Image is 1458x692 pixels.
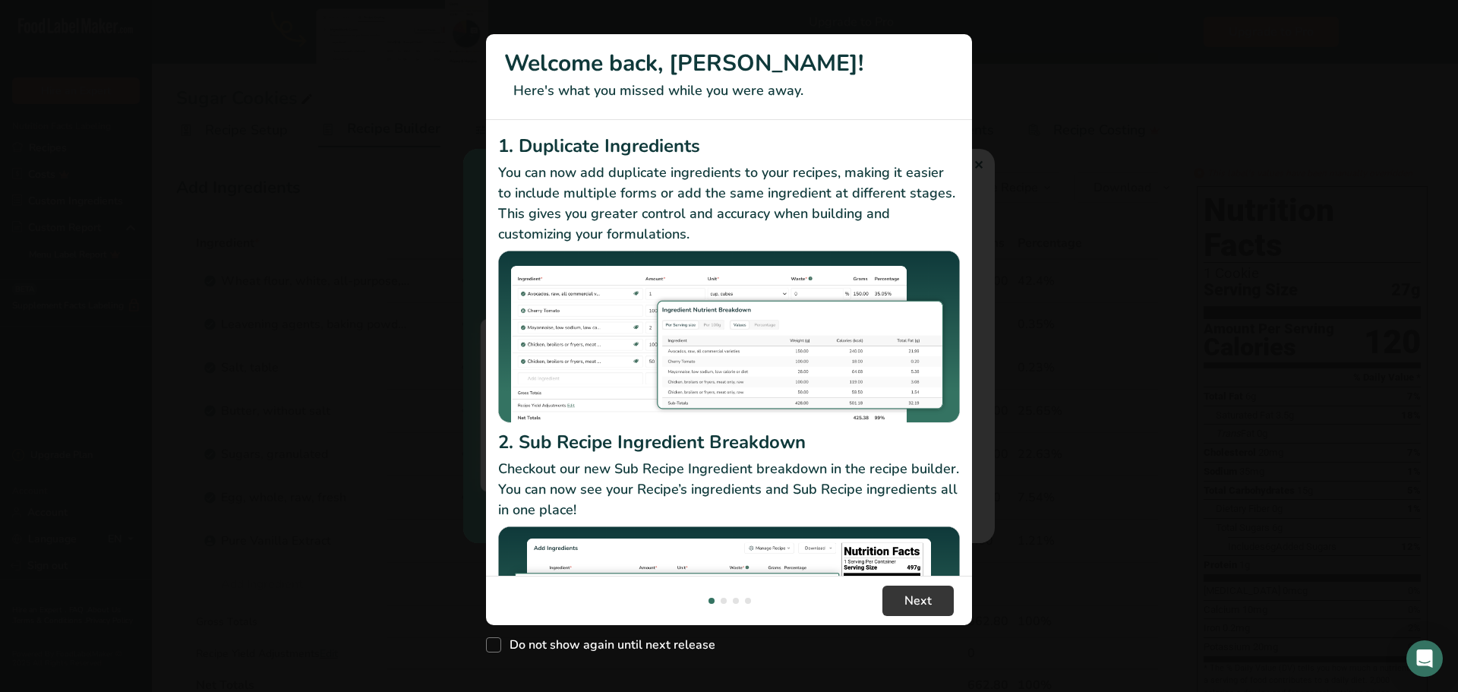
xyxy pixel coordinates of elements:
div: Open Intercom Messenger [1406,640,1443,677]
h2: 1. Duplicate Ingredients [498,132,960,160]
p: Checkout our new Sub Recipe Ingredient breakdown in the recipe builder. You can now see your Reci... [498,459,960,520]
span: Do not show again until next release [501,637,715,653]
h1: Welcome back, [PERSON_NAME]! [504,46,954,81]
h2: 2. Sub Recipe Ingredient Breakdown [498,428,960,456]
button: Next [882,586,954,616]
span: Next [904,592,932,610]
img: Duplicate Ingredients [498,251,960,423]
p: You can now add duplicate ingredients to your recipes, making it easier to include multiple forms... [498,163,960,245]
p: Here's what you missed while you were away. [504,81,954,101]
